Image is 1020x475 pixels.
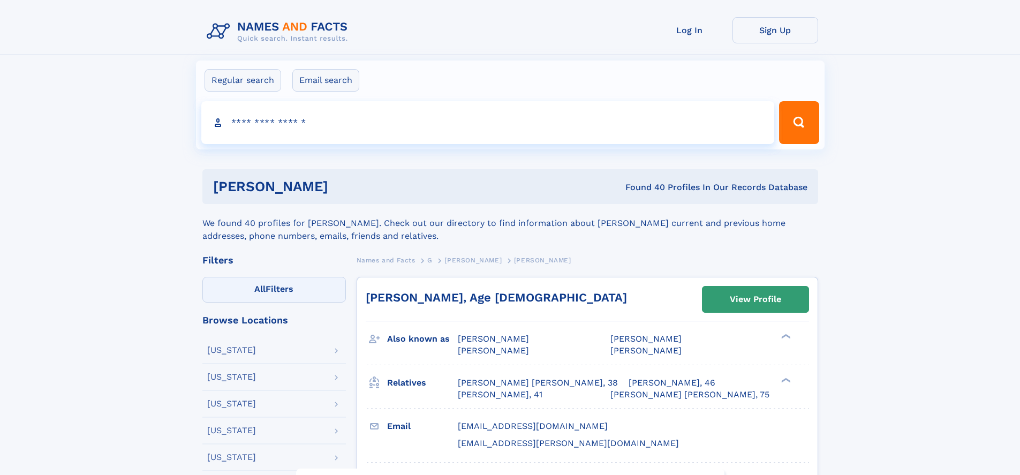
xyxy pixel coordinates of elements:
[387,417,458,435] h3: Email
[458,421,608,431] span: [EMAIL_ADDRESS][DOMAIN_NAME]
[366,291,627,304] a: [PERSON_NAME], Age [DEMOGRAPHIC_DATA]
[514,257,571,264] span: [PERSON_NAME]
[207,453,256,462] div: [US_STATE]
[779,101,819,144] button: Search Button
[207,346,256,355] div: [US_STATE]
[213,180,477,193] h1: [PERSON_NAME]
[202,315,346,325] div: Browse Locations
[444,253,502,267] a: [PERSON_NAME]
[779,376,791,383] div: ❯
[629,377,715,389] a: [PERSON_NAME], 46
[387,374,458,392] h3: Relatives
[458,389,542,401] a: [PERSON_NAME], 41
[647,17,732,43] a: Log In
[207,373,256,381] div: [US_STATE]
[458,334,529,344] span: [PERSON_NAME]
[254,284,266,294] span: All
[292,69,359,92] label: Email search
[202,277,346,303] label: Filters
[207,426,256,435] div: [US_STATE]
[610,334,682,344] span: [PERSON_NAME]
[458,438,679,448] span: [EMAIL_ADDRESS][PERSON_NAME][DOMAIN_NAME]
[610,389,769,401] a: [PERSON_NAME] [PERSON_NAME], 75
[779,333,791,340] div: ❯
[427,253,433,267] a: G
[477,182,807,193] div: Found 40 Profiles In Our Records Database
[202,204,818,243] div: We found 40 profiles for [PERSON_NAME]. Check out our directory to find information about [PERSON...
[201,101,775,144] input: search input
[732,17,818,43] a: Sign Up
[387,330,458,348] h3: Also known as
[205,69,281,92] label: Regular search
[444,257,502,264] span: [PERSON_NAME]
[357,253,415,267] a: Names and Facts
[207,399,256,408] div: [US_STATE]
[427,257,433,264] span: G
[202,17,357,46] img: Logo Names and Facts
[458,377,618,389] a: [PERSON_NAME] [PERSON_NAME], 38
[702,286,809,312] a: View Profile
[730,287,781,312] div: View Profile
[458,345,529,356] span: [PERSON_NAME]
[610,345,682,356] span: [PERSON_NAME]
[202,255,346,265] div: Filters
